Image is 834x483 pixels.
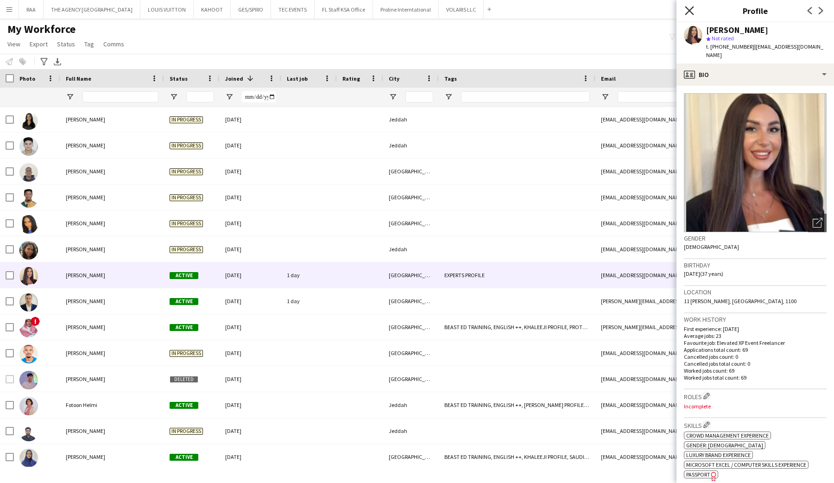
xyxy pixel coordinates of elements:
span: Active [170,298,198,305]
div: Jeddah [383,133,439,158]
input: City Filter Input [405,91,433,102]
span: Photo [19,75,35,82]
span: Tags [444,75,457,82]
button: GES/SPIRO [231,0,271,19]
h3: Work history [684,315,827,324]
div: [EMAIL_ADDRESS][DOMAIN_NAME] [595,107,781,132]
div: [EMAIL_ADDRESS][DOMAIN_NAME] [595,418,781,444]
div: [EMAIL_ADDRESS][DOMAIN_NAME] [595,159,781,184]
div: [DATE] [220,314,281,340]
img: Crew avatar or photo [684,93,827,232]
button: KAHOOT [194,0,231,19]
div: [DATE] [220,262,281,288]
div: [PERSON_NAME][EMAIL_ADDRESS][DOMAIN_NAME] [595,314,781,340]
span: t. [PHONE_NUMBER] [706,43,754,50]
span: In progress [170,142,203,149]
span: Rating [342,75,360,82]
img: Gosay Alsir [19,423,38,441]
div: [EMAIL_ADDRESS][DOMAIN_NAME] [595,184,781,210]
div: [GEOGRAPHIC_DATA] [383,444,439,470]
div: [EMAIL_ADDRESS][DOMAIN_NAME] [595,236,781,262]
div: [GEOGRAPHIC_DATA] [383,184,439,210]
input: Tags Filter Input [461,91,590,102]
div: Jeddah [383,236,439,262]
div: [EMAIL_ADDRESS][DOMAIN_NAME] [595,262,781,288]
p: Favourite job: Elevated XP Event Freelancer [684,339,827,346]
img: Mohamed Youssef Khiari [19,293,38,311]
button: Open Filter Menu [444,93,453,101]
span: Email [601,75,616,82]
div: BEAST ED TRAINING, ENGLISH ++, KHALEEJI PROFILE, SAUDI NATIONAL, TOP HOST/HOSTESS, TOP PROMOTER, ... [439,444,595,470]
button: Open Filter Menu [225,93,234,101]
div: Jeddah [383,392,439,418]
span: 11 [PERSON_NAME], [GEOGRAPHIC_DATA], 1100 [684,298,796,305]
span: Passport [686,471,710,478]
span: [PERSON_NAME] [66,168,105,175]
button: FL Staff KSA Office [315,0,373,19]
span: View [7,40,20,48]
div: EXPERTS PROFILE [439,262,595,288]
h3: Gender [684,234,827,242]
span: [PERSON_NAME] [66,427,105,434]
div: [GEOGRAPHIC_DATA] [383,262,439,288]
span: My Workforce [7,22,76,36]
span: [PERSON_NAME] [66,350,105,356]
app-action-btn: Advanced filters [38,56,50,67]
a: View [4,38,24,50]
div: 1 day [281,262,337,288]
h3: Birthday [684,261,827,269]
div: [DATE] [220,288,281,314]
span: [DATE] (37 years) [684,270,723,277]
img: Yasir Younis [19,137,38,156]
a: Tag [81,38,98,50]
h3: Profile [676,5,834,17]
img: Maryam Andejani [19,449,38,467]
div: Open photos pop-in [808,214,827,232]
span: In progress [170,116,203,123]
span: In progress [170,428,203,435]
span: Joined [225,75,243,82]
span: [PERSON_NAME] [66,194,105,201]
button: Open Filter Menu [601,93,609,101]
div: [DATE] [220,418,281,444]
span: [PERSON_NAME] [66,324,105,330]
button: LOUIS VUITTON [140,0,194,19]
p: First experience: [DATE] [684,325,827,332]
div: [GEOGRAPHIC_DATA] [383,314,439,340]
p: Cancelled jobs count: 0 [684,353,827,360]
img: Tareem Alshamy [19,111,38,130]
span: Tag [84,40,94,48]
input: Row Selection is disabled for this row (unchecked) [6,375,14,383]
div: [GEOGRAPHIC_DATA] [383,366,439,392]
span: Status [170,75,188,82]
input: Status Filter Input [186,91,214,102]
span: Not rated [712,35,734,42]
span: [PERSON_NAME] [66,298,105,305]
div: [DATE] [220,184,281,210]
app-action-btn: Export XLSX [52,56,63,67]
div: [DATE] [220,236,281,262]
span: In progress [170,168,203,175]
div: [DATE] [220,340,281,366]
button: THE AGENCY [GEOGRAPHIC_DATA] [44,0,140,19]
span: [PERSON_NAME] [66,116,105,123]
img: Loulwa Haider [19,241,38,260]
span: Export [30,40,48,48]
div: [GEOGRAPHIC_DATA] [383,340,439,366]
img: Ola haider Abdullah [19,215,38,234]
button: Open Filter Menu [389,93,397,101]
p: Average jobs: 23 [684,332,827,339]
div: BEAST ED TRAINING, ENGLISH ++, [PERSON_NAME] PROFILE, Potential Supervisor Training, SAUDI NATION... [439,392,595,418]
span: [PERSON_NAME] [66,246,105,253]
span: ! [31,317,40,326]
div: [PERSON_NAME] [706,26,768,34]
div: [EMAIL_ADDRESS][DOMAIN_NAME] [595,366,781,392]
img: Abdulaziz Abaalkhail [19,319,38,337]
span: Active [170,272,198,279]
button: VOLARIS LLC [439,0,484,19]
input: Full Name Filter Input [82,91,158,102]
div: [EMAIL_ADDRESS][DOMAIN_NAME] [595,210,781,236]
span: | [EMAIL_ADDRESS][DOMAIN_NAME] [706,43,823,58]
input: Joined Filter Input [242,91,276,102]
span: In progress [170,350,203,357]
